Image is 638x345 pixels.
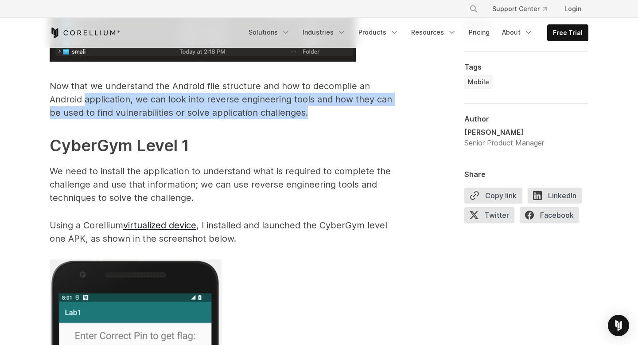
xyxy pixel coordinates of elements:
[464,127,544,137] div: [PERSON_NAME]
[50,136,189,155] strong: CyberGym Level 1
[464,114,588,123] div: Author
[464,207,514,223] span: Twitter
[497,24,538,40] a: About
[485,1,554,17] a: Support Center
[464,170,588,179] div: Share
[464,137,544,148] div: Senior Product Manager
[50,27,120,38] a: Corellium Home
[528,188,582,204] span: LinkedIn
[464,188,522,204] button: Copy link
[608,315,629,336] div: Open Intercom Messenger
[557,1,588,17] a: Login
[463,24,495,40] a: Pricing
[297,24,351,40] a: Industries
[466,1,482,17] button: Search
[468,78,489,86] span: Mobile
[464,63,588,71] div: Tags
[464,75,493,89] a: Mobile
[50,219,404,245] p: Using a Corellium , I installed and launched the CyberGym level one APK, as shown in the screensh...
[50,79,404,119] p: Now that we understand the Android file structure and how to decompile an Android application, we...
[243,24,296,40] a: Solutions
[123,220,196,231] a: virtualized device
[520,207,584,227] a: Facebook
[459,1,588,17] div: Navigation Menu
[464,207,520,227] a: Twitter
[243,24,588,41] div: Navigation Menu
[528,188,587,207] a: LinkedIn
[520,207,579,223] span: Facebook
[353,24,404,40] a: Products
[406,24,462,40] a: Resources
[50,165,404,204] p: We need to install the application to understand what is required to complete the challenge and u...
[548,25,588,41] a: Free Trial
